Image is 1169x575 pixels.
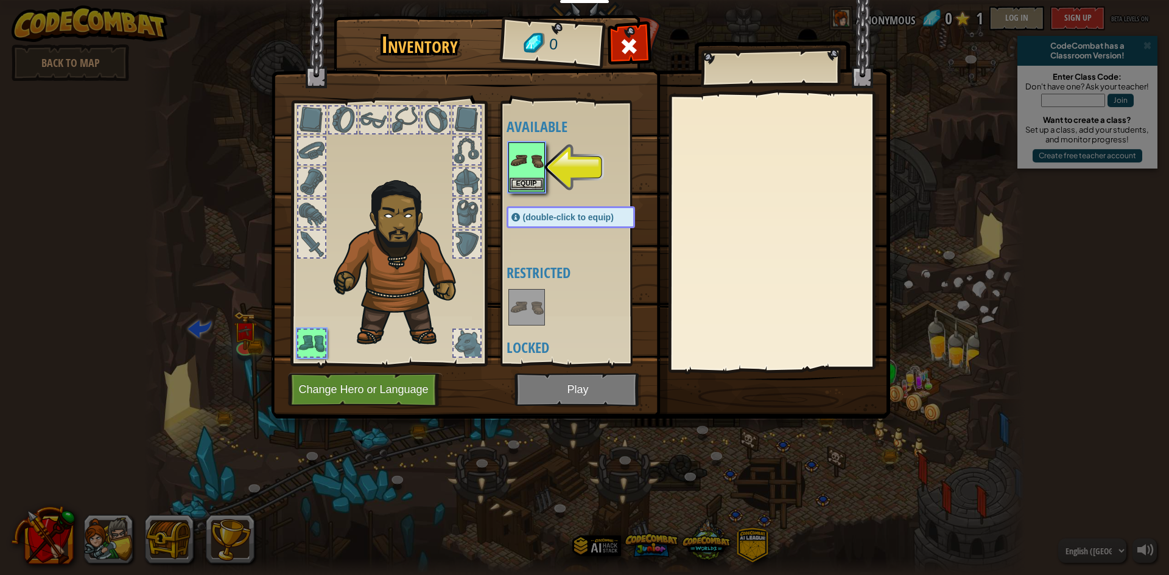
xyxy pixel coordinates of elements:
h4: Available [507,119,659,134]
button: Equip [510,178,544,190]
img: duelist_hair.png [328,171,477,348]
h4: Locked [507,340,659,355]
img: portrait.png [510,144,544,178]
button: Change Hero or Language [288,373,443,406]
span: (double-click to equip) [523,212,614,222]
img: portrait.png [510,290,544,324]
h4: Restricted [507,265,659,281]
h1: Inventory [342,32,497,58]
span: 0 [548,33,558,56]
